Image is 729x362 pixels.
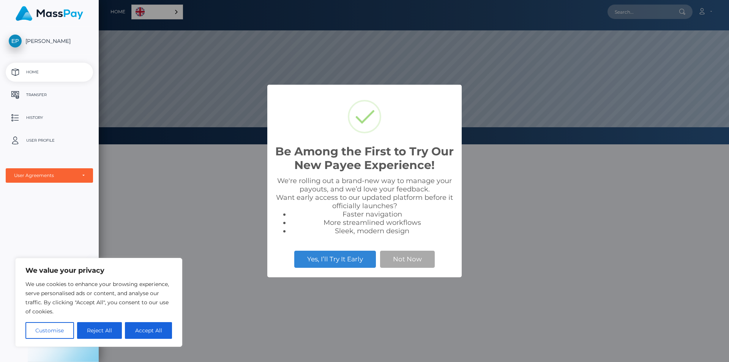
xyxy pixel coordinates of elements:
[9,89,90,101] p: Transfer
[6,168,93,183] button: User Agreements
[15,258,182,347] div: We value your privacy
[290,218,454,227] li: More streamlined workflows
[77,322,122,339] button: Reject All
[16,6,83,21] img: MassPay
[9,66,90,78] p: Home
[290,227,454,235] li: Sleek, modern design
[14,172,76,179] div: User Agreements
[290,210,454,218] li: Faster navigation
[6,38,93,44] span: [PERSON_NAME]
[380,251,435,267] button: Not Now
[25,322,74,339] button: Customise
[25,266,172,275] p: We value your privacy
[125,322,172,339] button: Accept All
[275,177,454,235] div: We're rolling out a brand-new way to manage your payouts, and we’d love your feedback. Want early...
[9,135,90,146] p: User Profile
[9,112,90,123] p: History
[294,251,376,267] button: Yes, I’ll Try It Early
[275,145,454,172] h2: Be Among the First to Try Our New Payee Experience!
[25,280,172,316] p: We use cookies to enhance your browsing experience, serve personalised ads or content, and analys...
